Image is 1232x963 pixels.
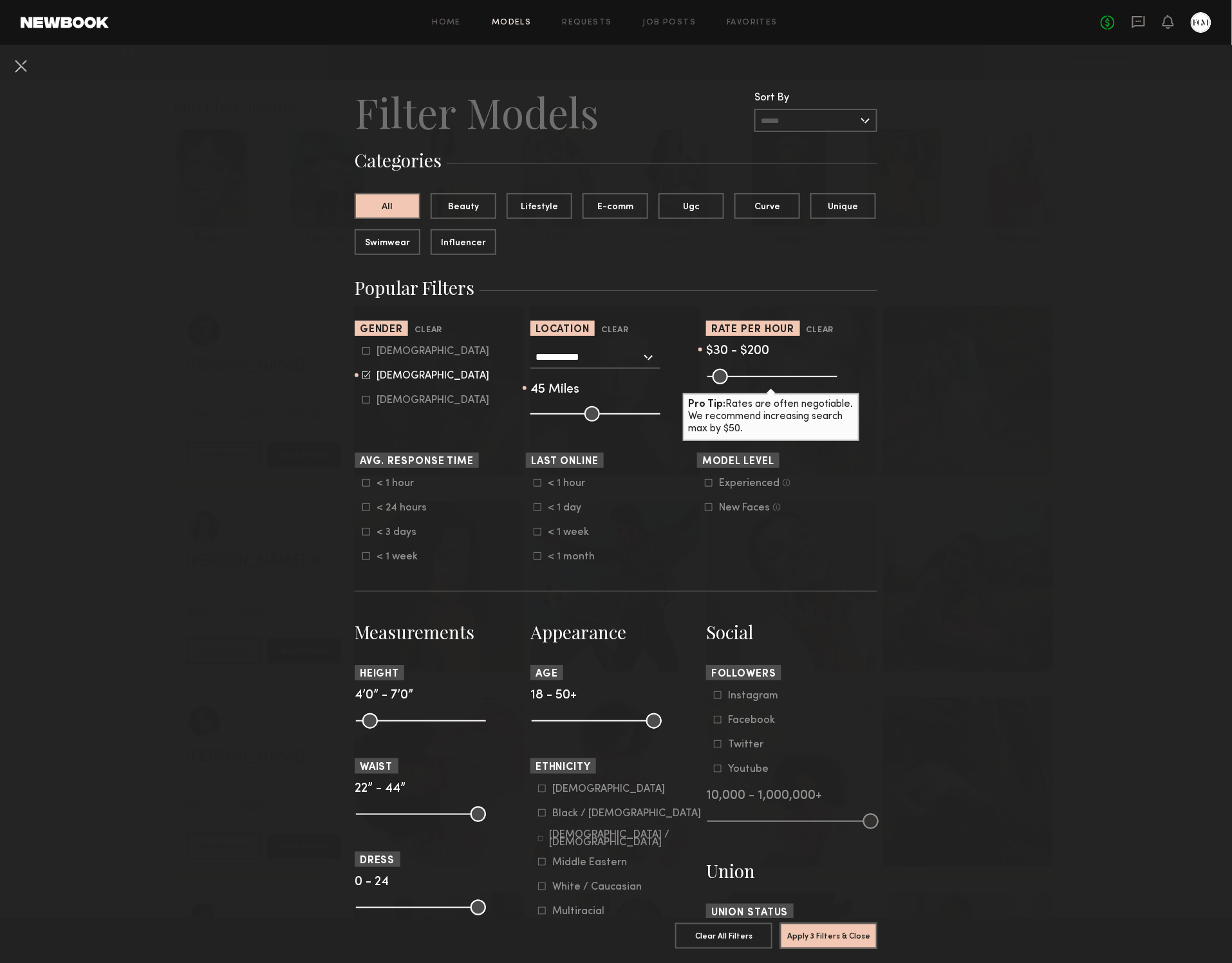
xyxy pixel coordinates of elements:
span: Location [536,325,590,335]
div: White / Caucasian [552,883,642,891]
span: Followers [711,669,776,679]
div: Middle Eastern [552,859,627,866]
h3: Appearance [530,620,702,644]
div: < 1 month [548,553,598,561]
h3: Measurements [355,620,526,644]
button: Lifestyle [507,193,572,219]
button: Unique [810,193,876,219]
a: Job Posts [643,19,696,27]
span: 22” - 44” [355,783,406,795]
span: Model Level [702,457,774,467]
div: < 1 week [548,528,598,536]
span: Rate per Hour [711,325,795,335]
h3: Popular Filters [355,276,877,300]
button: E-comm [583,193,648,219]
span: 0 - 24 [355,876,389,888]
div: Experienced [719,480,779,487]
h2: Filter Models [355,86,599,138]
div: [DEMOGRAPHIC_DATA] [552,785,665,793]
button: Influencer [431,229,496,255]
div: < 24 hours [377,504,427,512]
span: Ethnicity [536,763,591,772]
span: Gender [360,325,403,335]
div: < 1 week [377,553,427,561]
div: Instagram [728,692,778,700]
div: Facebook [728,716,778,724]
span: 18 - 50+ [530,689,577,702]
div: < 1 hour [377,480,427,487]
button: Beauty [431,193,496,219]
div: Black / [DEMOGRAPHIC_DATA] [552,810,701,818]
span: Age [536,669,558,679]
div: Multiracial [552,908,604,915]
span: Avg. Response Time [360,457,474,467]
div: [DEMOGRAPHIC_DATA] / [DEMOGRAPHIC_DATA] [550,831,702,846]
h3: Social [706,620,877,644]
div: < 1 day [548,504,598,512]
b: Pro Tip: [688,400,725,409]
button: Ugc [658,193,724,219]
div: New Faces [719,504,770,512]
a: Requests [563,19,612,27]
div: Rates are often negotiable. We recommend increasing search max by $50. [683,393,859,441]
div: [DEMOGRAPHIC_DATA] [377,348,489,355]
button: Clear [807,323,834,338]
button: Clear All Filters [675,923,772,949]
button: Clear [415,323,442,338]
a: Models [492,19,531,27]
span: Height [360,669,399,679]
span: Waist [360,763,393,772]
span: 4’0” - 7’0” [355,689,413,702]
h3: Categories [355,148,877,173]
common-close-button: Cancel [10,55,31,79]
button: Cancel [10,55,31,76]
h3: Union [706,859,877,883]
span: Union Status [711,908,789,918]
div: Sort By [754,93,877,104]
div: 45 Miles [530,384,702,396]
div: < 1 hour [548,480,598,487]
span: Dress [360,856,395,866]
button: Curve [734,193,800,219]
div: 10,000 - 1,000,000+ [706,790,877,802]
button: Swimwear [355,229,420,255]
a: Favorites [727,19,778,27]
span: $30 - $200 [706,345,769,357]
div: < 3 days [377,528,427,536]
div: Twitter [728,741,778,749]
div: [DEMOGRAPHIC_DATA] [377,372,489,380]
button: Apply 3 Filters & Close [780,923,877,949]
div: Youtube [728,765,778,773]
div: [DEMOGRAPHIC_DATA] [377,397,489,404]
span: Last Online [531,457,599,467]
button: Clear [601,323,629,338]
a: Home [433,19,462,27]
button: All [355,193,420,219]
